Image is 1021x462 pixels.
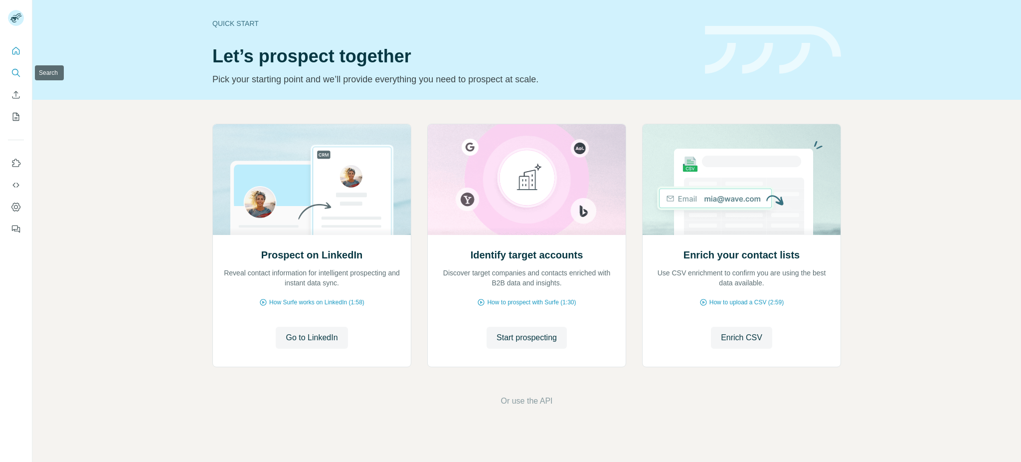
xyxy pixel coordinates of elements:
button: My lists [8,108,24,126]
div: Quick start [212,18,693,28]
h2: Enrich your contact lists [683,248,800,262]
span: How to prospect with Surfe (1:30) [487,298,576,307]
button: Use Surfe API [8,176,24,194]
p: Discover target companies and contacts enriched with B2B data and insights. [438,268,616,288]
p: Reveal contact information for intelligent prospecting and instant data sync. [223,268,401,288]
button: Use Surfe on LinkedIn [8,154,24,172]
button: Enrich CSV [8,86,24,104]
img: Identify target accounts [427,124,626,235]
button: Or use the API [501,395,552,407]
button: Search [8,64,24,82]
span: How to upload a CSV (2:59) [709,298,784,307]
button: Feedback [8,220,24,238]
p: Use CSV enrichment to confirm you are using the best data available. [653,268,831,288]
span: Go to LinkedIn [286,332,338,344]
button: Quick start [8,42,24,60]
img: banner [705,26,841,74]
span: Enrich CSV [721,332,762,344]
span: Start prospecting [497,332,557,344]
button: Start prospecting [487,327,567,349]
button: Dashboard [8,198,24,216]
img: Enrich your contact lists [642,124,841,235]
span: How Surfe works on LinkedIn (1:58) [269,298,364,307]
h2: Identify target accounts [471,248,583,262]
h1: Let’s prospect together [212,46,693,66]
button: Go to LinkedIn [276,327,347,349]
button: Enrich CSV [711,327,772,349]
h2: Prospect on LinkedIn [261,248,362,262]
img: Prospect on LinkedIn [212,124,411,235]
p: Pick your starting point and we’ll provide everything you need to prospect at scale. [212,72,693,86]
